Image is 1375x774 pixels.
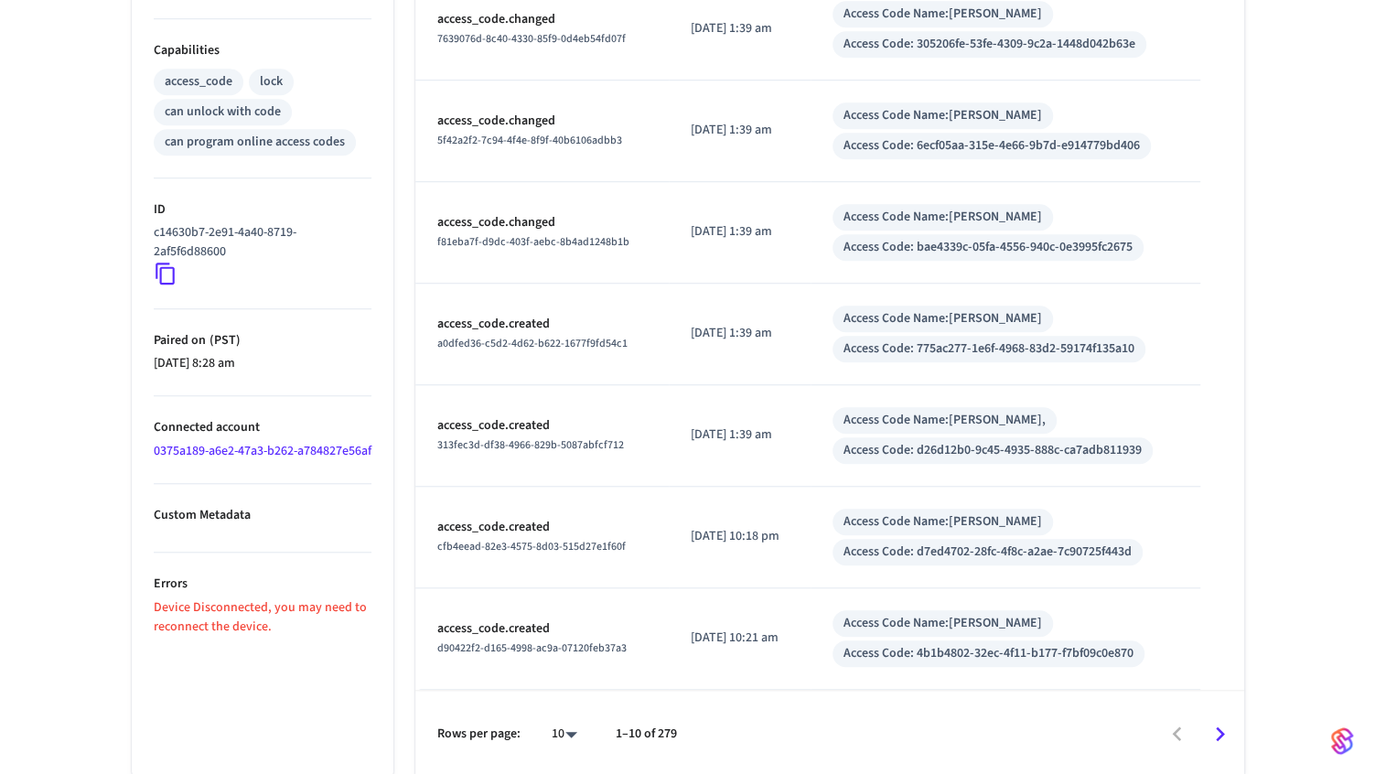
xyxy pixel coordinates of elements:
[843,512,1042,532] div: Access Code Name: [PERSON_NAME]
[843,208,1042,227] div: Access Code Name: [PERSON_NAME]
[843,411,1046,430] div: Access Code Name: [PERSON_NAME],
[437,619,647,639] p: access_code.created
[691,425,789,445] p: [DATE] 1:39 am
[154,442,371,460] a: 0375a189-a6e2-47a3-b262-a784827e56af
[691,121,789,140] p: [DATE] 1:39 am
[616,725,677,744] p: 1–10 of 279
[154,200,371,220] p: ID
[843,441,1142,460] div: Access Code: d26d12b0-9c45-4935-888c-ca7adb811939
[691,527,789,546] p: [DATE] 10:18 pm
[154,598,371,637] p: Device Disconnected, you may need to reconnect the device.
[437,725,521,744] p: Rows per page:
[437,518,647,537] p: access_code.created
[437,234,629,250] span: f81eba7f-d9dc-403f-aebc-8b4ad1248b1b
[154,506,371,525] p: Custom Metadata
[154,418,371,437] p: Connected account
[154,223,364,262] p: c14630b7-2e91-4a40-8719-2af5f6d88600
[1331,726,1353,756] img: SeamLogoGradient.69752ec5.svg
[437,10,647,29] p: access_code.changed
[437,416,647,435] p: access_code.created
[1198,713,1241,756] button: Go to next page
[691,222,789,242] p: [DATE] 1:39 am
[437,336,628,351] span: a0dfed36-c5d2-4d62-b622-1677f9fd54c1
[154,575,371,594] p: Errors
[843,238,1133,257] div: Access Code: bae4339c-05fa-4556-940c-0e3995fc2675
[437,213,647,232] p: access_code.changed
[165,72,232,91] div: access_code
[843,644,1133,663] div: Access Code: 4b1b4802-32ec-4f11-b177-f7bf09c0e870
[542,721,586,747] div: 10
[165,102,281,122] div: can unlock with code
[260,72,283,91] div: lock
[437,640,627,656] span: d90422f2-d165-4998-ac9a-07120feb37a3
[437,437,624,453] span: 313fec3d-df38-4966-829b-5087abfcf712
[843,5,1042,24] div: Access Code Name: [PERSON_NAME]
[843,543,1132,562] div: Access Code: d7ed4702-28fc-4f8c-a2ae-7c90725f443d
[691,324,789,343] p: [DATE] 1:39 am
[691,19,789,38] p: [DATE] 1:39 am
[691,629,789,648] p: [DATE] 10:21 am
[437,315,647,334] p: access_code.created
[437,112,647,131] p: access_code.changed
[843,339,1134,359] div: Access Code: 775ac277-1e6f-4968-83d2-59174f135a10
[154,41,371,60] p: Capabilities
[165,133,345,152] div: can program online access codes
[843,614,1042,633] div: Access Code Name: [PERSON_NAME]
[437,31,626,47] span: 7639076d-8c40-4330-85f9-0d4eb54fd07f
[154,331,371,350] p: Paired on
[843,35,1135,54] div: Access Code: 305206fe-53fe-4309-9c2a-1448d042b63e
[843,309,1042,328] div: Access Code Name: [PERSON_NAME]
[154,354,371,373] p: [DATE] 8:28 am
[843,136,1140,156] div: Access Code: 6ecf05aa-315e-4e66-9b7d-e914779bd406
[437,539,626,554] span: cfb4eead-82e3-4575-8d03-515d27e1f60f
[437,133,622,148] span: 5f42a2f2-7c94-4f4e-8f9f-40b6106adbb3
[843,106,1042,125] div: Access Code Name: [PERSON_NAME]
[206,331,241,349] span: ( PST )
